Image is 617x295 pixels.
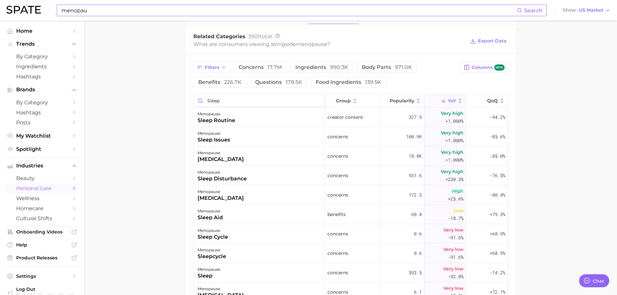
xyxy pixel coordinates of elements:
[198,227,228,234] div: menopause
[198,175,247,183] div: sleep disturbance
[5,213,79,223] a: cultural shifts
[409,191,422,199] span: 172.3
[5,183,79,193] a: personal care
[194,95,325,107] input: Search in menopause
[248,33,260,40] span: 3901
[198,80,242,85] span: benefits
[490,133,505,141] span: -85.6%
[5,193,79,203] a: wellness
[5,240,79,250] a: Help
[327,249,348,257] span: concerns
[198,188,244,196] div: menopause
[494,64,505,71] span: new
[16,133,68,139] span: My Watchlist
[452,187,463,195] span: High
[460,62,508,73] button: Columnsnew
[409,113,422,121] span: 327.9
[16,242,68,248] span: Help
[487,98,498,103] span: QoQ
[441,148,463,156] span: Very high
[336,98,351,103] span: group
[445,137,463,143] span: >1,000%
[198,272,220,280] div: sleep
[198,194,244,202] div: [MEDICAL_DATA]
[490,191,505,199] span: -80.4%
[325,95,380,107] button: group
[5,173,79,183] a: beauty
[409,172,422,179] span: 931.6
[6,6,41,14] img: SPATE
[466,95,508,107] button: QoQ
[198,246,226,254] div: menopause
[409,152,422,160] span: 10.0k
[448,195,463,203] span: +25.6%
[490,172,505,179] span: -76.5%
[198,253,226,260] div: sleepcycle
[380,95,424,107] button: Popularity
[5,271,79,281] a: Settings
[16,119,68,126] span: Posts
[406,133,422,141] span: 100.9k
[193,62,230,73] button: Filters
[198,266,220,273] div: menopause
[327,133,348,141] span: concerns
[327,191,348,199] span: concerns
[198,207,223,215] div: menopause
[490,152,505,160] span: -85.0%
[61,5,517,16] input: Search here for a brand, industry, or ingredient
[327,172,348,179] span: concerns
[414,230,422,238] span: 0.6
[5,85,79,95] button: Brands
[16,74,68,80] span: Hashtags
[16,286,82,292] span: Log Out
[490,249,505,257] span: +68.9%
[268,64,282,70] span: 17.7m
[365,79,381,85] span: 139.5k
[198,117,235,124] div: sleep routine
[16,255,68,261] span: Product Releases
[194,244,508,263] button: menopausesleepcycleconcerns0.6Very low-91.6%+68.9%
[5,108,79,118] a: Hashtags
[478,38,507,44] span: Export Data
[448,98,456,103] span: YoY
[5,161,79,171] button: Industries
[224,79,242,85] span: 226.7k
[5,39,79,49] button: Trends
[490,230,505,238] span: +68.9%
[194,224,508,244] button: menopausesleep cycleconcerns0.6Very low-91.6%+68.9%
[16,41,68,47] span: Trends
[248,33,272,40] span: total
[16,215,68,221] span: cultural shifts
[524,7,543,14] span: Search
[16,205,68,211] span: homecare
[468,37,508,46] button: Export Data
[295,65,348,70] span: ingredients
[239,65,282,70] span: concerns
[490,210,505,218] span: +79.3%
[16,195,68,201] span: wellness
[193,33,246,40] span: Related Categories
[16,273,68,279] span: Settings
[16,63,68,70] span: Ingredients
[448,253,463,261] span: -91.6%
[16,229,68,235] span: Onboarding Videos
[448,214,463,222] span: -18.7%
[198,214,223,221] div: sleep aid
[327,269,348,277] span: concerns
[205,65,219,70] span: Filters
[472,64,504,71] span: Columns
[194,205,508,224] button: menopausesleep aidbenefits60.4Low-18.7%+79.3%
[441,168,463,176] span: Very high
[193,40,465,49] div: What are consumers viewing alongside ?
[194,263,508,282] button: menopausesleepconcerns593.5Very low-92.0%-14.2%
[454,207,463,214] span: Low
[327,113,363,121] span: creator content
[5,203,79,213] a: homecare
[5,118,79,128] a: Posts
[5,51,79,62] a: by Category
[198,168,247,176] div: menopause
[445,118,463,124] span: >1,000%
[443,284,463,292] span: Very low
[561,6,612,15] button: ShowUS Market
[198,136,230,144] div: sleep issues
